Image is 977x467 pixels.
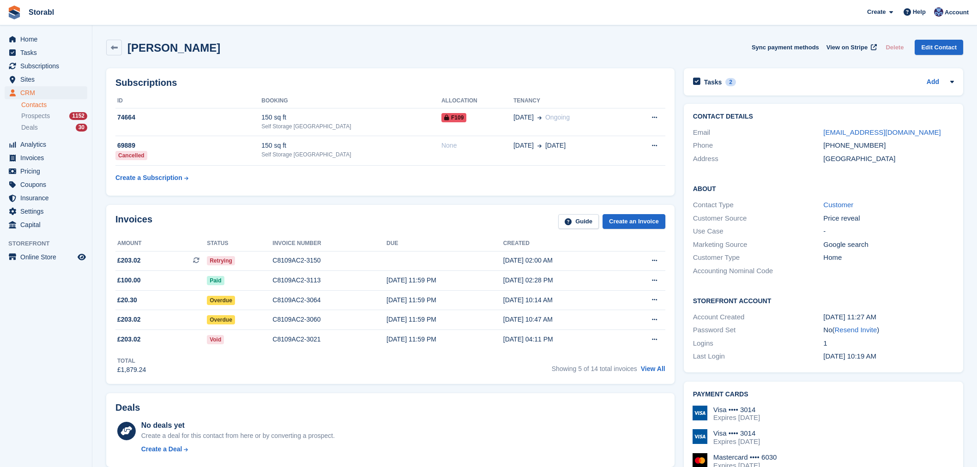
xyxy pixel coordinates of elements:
a: Guide [558,214,599,229]
span: Home [20,33,76,46]
th: Booking [261,94,441,108]
a: menu [5,192,87,204]
div: Use Case [693,226,824,237]
div: Create a deal for this contact from here or by converting a prospect. [141,431,335,441]
div: Price reveal [823,213,954,224]
div: 30 [76,124,87,132]
div: [DATE] 10:14 AM [503,295,620,305]
span: Online Store [20,251,76,263]
a: Deals 30 [21,123,87,132]
div: 150 sq ft [261,141,441,150]
a: menu [5,251,87,263]
h2: Payment cards [693,391,954,398]
a: Edit Contact [915,40,963,55]
span: £20.30 [117,295,137,305]
div: C8109AC2-3150 [272,256,386,265]
a: menu [5,218,87,231]
div: [DATE] 11:59 PM [386,295,503,305]
a: menu [5,138,87,151]
div: Mastercard •••• 6030 [713,453,777,461]
th: Status [207,236,272,251]
div: Expires [DATE] [713,413,760,422]
div: [DATE] 02:00 AM [503,256,620,265]
span: Account [945,8,969,17]
div: Self Storage [GEOGRAPHIC_DATA] [261,150,441,159]
div: Total [117,357,146,365]
span: Pricing [20,165,76,178]
div: Visa •••• 3014 [713,406,760,414]
div: Password Set [693,325,824,335]
div: 2 [725,78,736,86]
div: Create a Subscription [115,173,182,183]
div: None [441,141,513,150]
span: [DATE] [545,141,566,150]
h2: Deals [115,402,140,413]
div: - [823,226,954,237]
span: Sites [20,73,76,86]
div: [DATE] 02:28 PM [503,275,620,285]
span: Settings [20,205,76,218]
a: Preview store [76,251,87,263]
a: Create a Subscription [115,169,188,186]
button: Delete [882,40,907,55]
a: View on Stripe [823,40,879,55]
span: Paid [207,276,224,285]
div: Account Created [693,312,824,323]
div: C8109AC2-3113 [272,275,386,285]
span: ( ) [832,326,880,334]
div: C8109AC2-3064 [272,295,386,305]
div: Customer Source [693,213,824,224]
span: [DATE] [513,113,534,122]
a: menu [5,205,87,218]
span: Ongoing [545,114,570,121]
a: Prospects 1152 [21,111,87,121]
button: Sync payment methods [752,40,819,55]
h2: [PERSON_NAME] [127,42,220,54]
div: 150 sq ft [261,113,441,122]
div: C8109AC2-3060 [272,315,386,324]
span: View on Stripe [826,43,868,52]
th: Invoice number [272,236,386,251]
h2: Storefront Account [693,296,954,305]
span: Showing 5 of 14 total invoices [552,365,637,372]
span: Help [913,7,926,17]
div: Address [693,154,824,164]
a: Create a Deal [141,444,335,454]
th: Tenancy [513,94,627,108]
div: [PHONE_NUMBER] [823,140,954,151]
a: Storabl [25,5,58,20]
span: Coupons [20,178,76,191]
a: menu [5,86,87,99]
a: Create an Invoice [603,214,665,229]
div: Accounting Nominal Code [693,266,824,276]
div: Self Storage [GEOGRAPHIC_DATA] [261,122,441,131]
span: £203.02 [117,335,141,344]
div: No deals yet [141,420,335,431]
span: Overdue [207,315,235,324]
span: Retrying [207,256,235,265]
img: stora-icon-8386f47178a22dfd0bd8f6a31ec36ba5ce8667c1dd55bd0f319d3a0aa187defe.svg [7,6,21,19]
span: F109 [441,113,466,122]
div: Last Login [693,351,824,362]
h2: Tasks [704,78,722,86]
h2: Contact Details [693,113,954,120]
span: [DATE] [513,141,534,150]
div: Cancelled [115,151,147,160]
th: Due [386,236,503,251]
img: Visa Logo [693,406,707,420]
div: Create a Deal [141,444,182,454]
div: [DATE] 10:47 AM [503,315,620,324]
a: Resend Invite [835,326,877,334]
span: Invoices [20,151,76,164]
div: Logins [693,338,824,349]
h2: Invoices [115,214,152,229]
span: Create [867,7,886,17]
div: [DATE] 11:59 PM [386,315,503,324]
a: Contacts [21,101,87,109]
span: Insurance [20,192,76,204]
div: [DATE] 04:11 PM [503,335,620,344]
th: Created [503,236,620,251]
div: Marketing Source [693,239,824,250]
div: C8109AC2-3021 [272,335,386,344]
span: Tasks [20,46,76,59]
